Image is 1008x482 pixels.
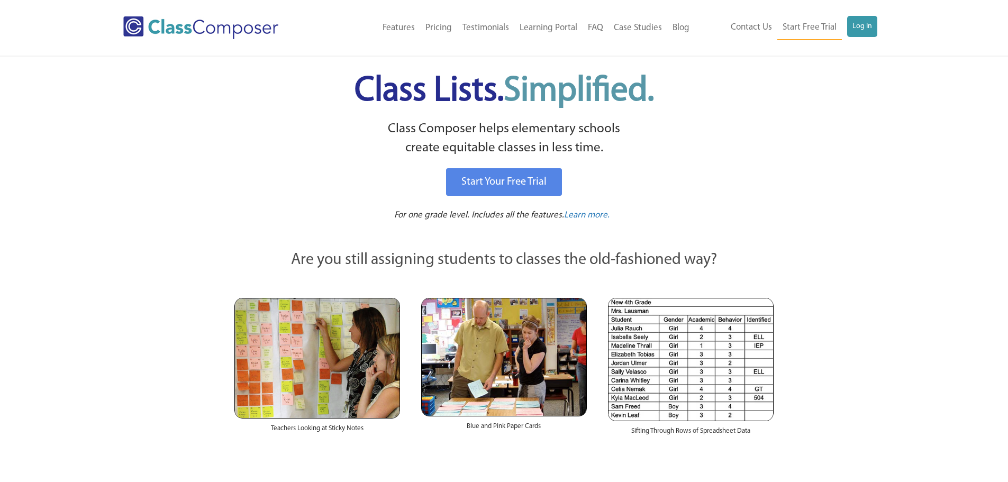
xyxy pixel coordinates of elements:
a: Pricing [420,16,457,40]
a: Learning Portal [514,16,583,40]
span: Start Your Free Trial [461,177,547,187]
a: Testimonials [457,16,514,40]
span: Learn more. [564,211,610,220]
nav: Header Menu [695,16,877,40]
a: FAQ [583,16,609,40]
span: For one grade level. Includes all the features. [394,211,564,220]
img: Spreadsheets [608,298,774,421]
a: Log In [847,16,877,37]
img: Blue and Pink Paper Cards [421,298,587,416]
a: Contact Us [725,16,777,39]
a: Case Studies [609,16,667,40]
a: Learn more. [564,209,610,222]
a: Start Your Free Trial [446,168,562,196]
div: Teachers Looking at Sticky Notes [234,419,400,444]
nav: Header Menu [322,16,695,40]
img: Teachers Looking at Sticky Notes [234,298,400,419]
a: Blog [667,16,695,40]
img: Class Composer [123,16,278,39]
div: Sifting Through Rows of Spreadsheet Data [608,421,774,447]
span: Class Lists. [355,74,654,108]
div: Blue and Pink Paper Cards [421,416,587,442]
p: Are you still assigning students to classes the old-fashioned way? [234,249,774,272]
a: Features [377,16,420,40]
a: Start Free Trial [777,16,842,40]
p: Class Composer helps elementary schools create equitable classes in less time. [233,120,776,158]
span: Simplified. [504,74,654,108]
